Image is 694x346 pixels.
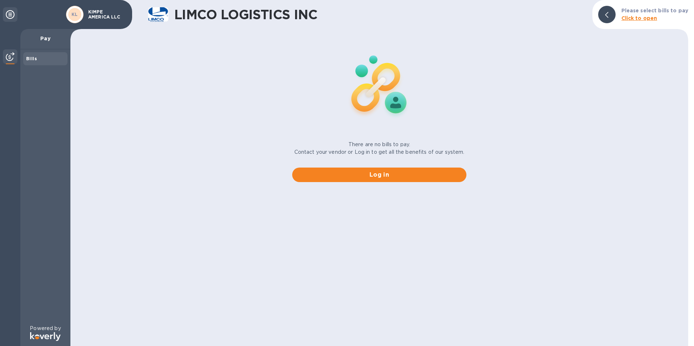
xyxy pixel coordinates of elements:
[298,170,461,179] span: Log in
[621,15,657,21] b: Click to open
[174,7,587,22] h1: LIMCO LOGISTICS INC
[26,35,65,42] p: Pay
[621,8,688,13] b: Please select bills to pay
[30,332,61,341] img: Logo
[26,56,37,61] b: Bills
[292,168,466,182] button: Log in
[72,12,78,17] b: KL
[294,141,465,156] p: There are no bills to pay. Contact your vendor or Log in to get all the benefits of our system.
[88,9,124,20] p: KIMPE AMERICA LLC
[30,325,61,332] p: Powered by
